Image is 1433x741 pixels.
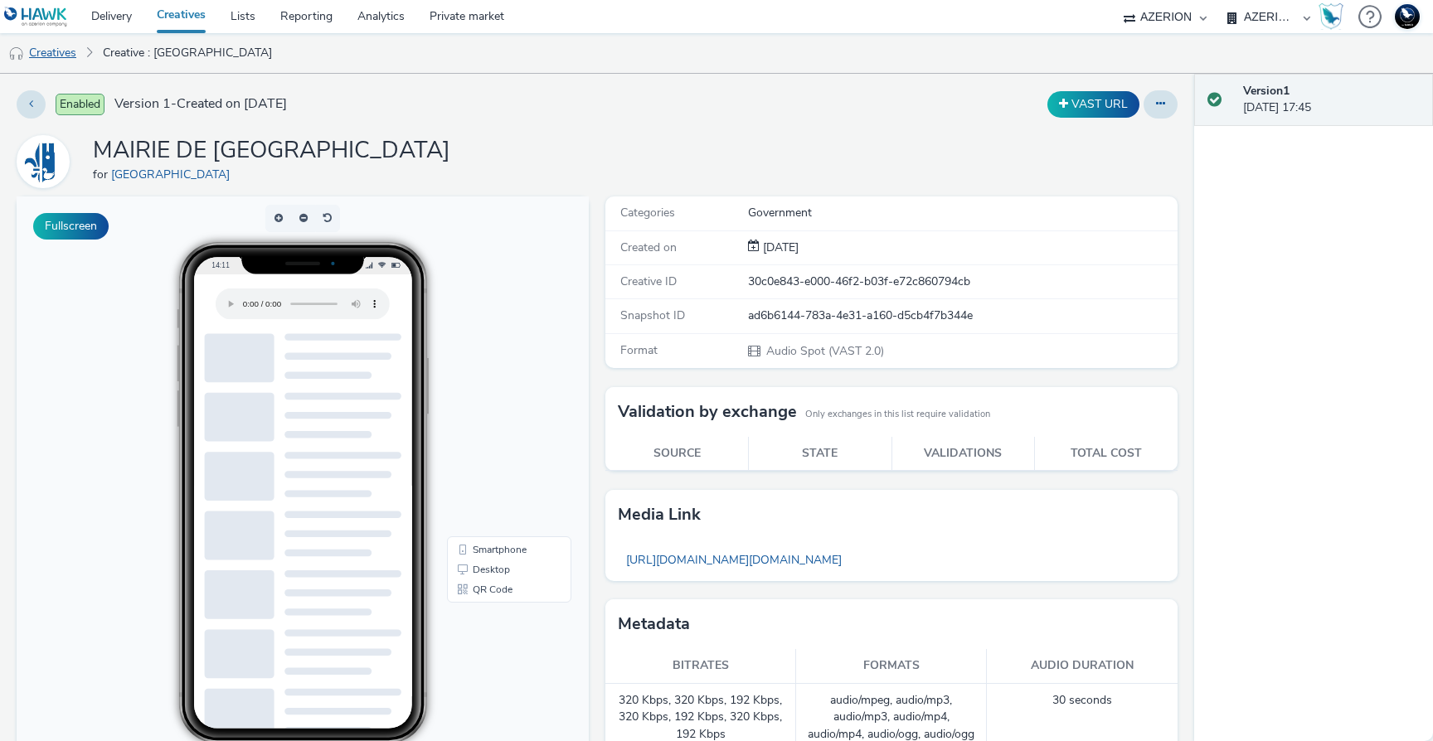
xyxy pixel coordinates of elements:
th: Validations [891,437,1035,471]
a: [GEOGRAPHIC_DATA] [111,167,236,182]
strong: Version 1 [1243,83,1290,99]
div: Creation 16 June 2025, 17:45 [760,240,799,256]
th: Total cost [1035,437,1178,471]
span: Categories [620,205,675,220]
span: QR Code [456,388,496,398]
span: Smartphone [456,348,510,358]
button: VAST URL [1047,91,1139,118]
div: 30c0e843-e000-46f2-b03f-e72c860794cb [748,274,1176,290]
h1: MAIRIE DE [GEOGRAPHIC_DATA] [93,135,450,167]
li: QR Code [434,383,551,403]
span: Snapshot ID [620,308,685,323]
span: Version 1 - Created on [DATE] [114,94,287,114]
li: Desktop [434,363,551,383]
div: Government [748,205,1176,221]
th: Formats [796,649,987,683]
img: Mairie de Laon [19,138,67,186]
img: Hawk Academy [1319,3,1343,30]
div: Duplicate the creative as a VAST URL [1043,91,1144,118]
a: Mairie de Laon [17,153,76,169]
span: Format [620,342,658,358]
span: 14:11 [195,64,213,73]
th: Audio duration [987,649,1178,683]
a: Hawk Academy [1319,3,1350,30]
a: [URL][DOMAIN_NAME][DOMAIN_NAME] [618,544,850,576]
img: undefined Logo [4,7,68,27]
div: ad6b6144-783a-4e31-a160-d5cb4f7b344e [748,308,1176,324]
li: Smartphone [434,343,551,363]
h3: Validation by exchange [618,400,797,424]
small: Only exchanges in this list require validation [805,408,990,421]
img: Support Hawk [1395,4,1420,29]
img: audio [8,46,25,62]
th: Source [605,437,749,471]
div: [DATE] 17:45 [1243,83,1420,117]
span: Enabled [56,94,104,115]
th: State [749,437,892,471]
th: Bitrates [605,649,796,683]
span: Desktop [456,368,493,378]
a: Creative : [GEOGRAPHIC_DATA] [95,33,280,73]
h3: Media link [618,502,701,527]
h3: Metadata [618,612,690,637]
span: Created on [620,240,677,255]
span: [DATE] [760,240,799,255]
span: Creative ID [620,274,677,289]
button: Fullscreen [33,213,109,240]
span: Audio Spot (VAST 2.0) [765,343,884,359]
span: for [93,167,111,182]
